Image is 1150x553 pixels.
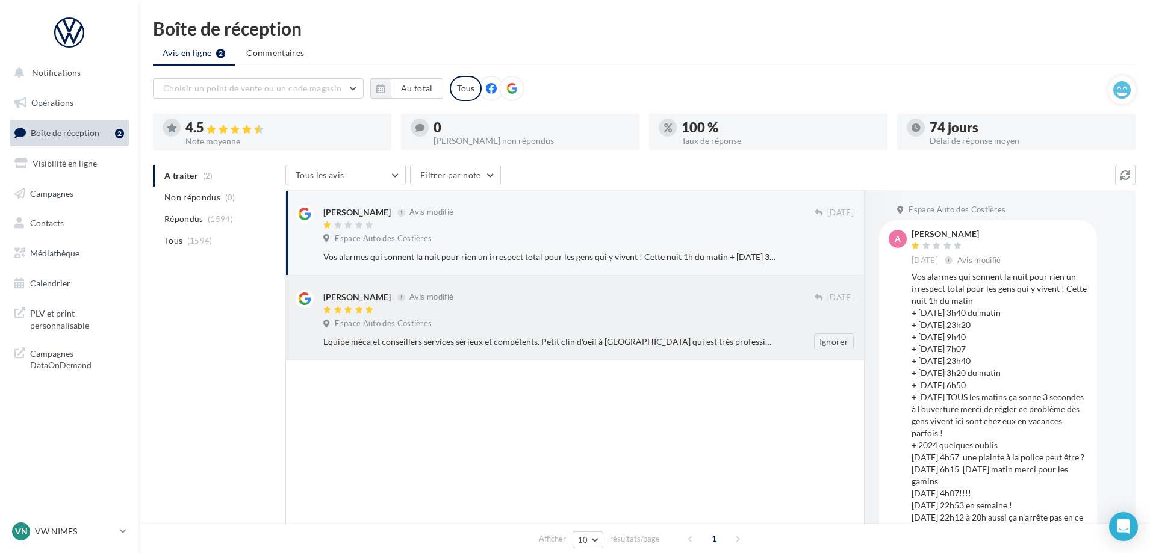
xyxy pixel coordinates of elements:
[31,97,73,108] span: Opérations
[163,83,341,93] span: Choisir un point de vente ou un code magasin
[323,251,775,263] div: Vos alarmes qui sonnent la nuit pour rien un irrespect total pour les gens qui y vivent ! Cette n...
[7,300,131,336] a: PLV et print personnalisable
[35,525,115,537] p: VW NIMES
[115,129,124,138] div: 2
[409,292,453,302] span: Avis modifié
[30,218,64,228] span: Contacts
[187,236,213,246] span: (1594)
[164,191,220,203] span: Non répondus
[409,208,453,217] span: Avis modifié
[539,533,566,545] span: Afficher
[410,165,501,185] button: Filtrer par note
[1109,512,1138,541] div: Open Intercom Messenger
[814,333,854,350] button: Ignorer
[7,181,131,206] a: Campagnes
[30,305,124,331] span: PLV et print personnalisable
[682,121,878,134] div: 100 %
[7,211,131,236] a: Contacts
[30,248,79,258] span: Médiathèque
[323,336,775,348] div: Equipe méca et conseillers services sérieux et compétents. Petit clin d'oeil à [GEOGRAPHIC_DATA] ...
[450,76,482,101] div: Tous
[7,241,131,266] a: Médiathèque
[164,235,182,247] span: Tous
[185,121,382,135] div: 4.5
[704,529,724,548] span: 1
[682,137,878,145] div: Taux de réponse
[31,128,99,138] span: Boîte de réception
[30,188,73,198] span: Campagnes
[7,341,131,376] a: Campagnes DataOnDemand
[285,165,406,185] button: Tous les avis
[15,525,28,537] span: VN
[7,120,131,146] a: Boîte de réception2
[10,520,129,543] a: VN VW NIMES
[827,292,854,303] span: [DATE]
[7,151,131,176] a: Visibilité en ligne
[32,67,81,78] span: Notifications
[370,78,443,99] button: Au total
[7,271,131,296] a: Calendrier
[578,535,588,545] span: 10
[335,318,432,329] span: Espace Auto des Costières
[930,137,1126,145] div: Délai de réponse moyen
[912,255,938,266] span: [DATE]
[153,78,364,99] button: Choisir un point de vente ou un code magasin
[573,531,603,548] button: 10
[909,205,1005,215] span: Espace Auto des Costières
[30,278,70,288] span: Calendrier
[30,345,124,371] span: Campagnes DataOnDemand
[930,121,1126,134] div: 74 jours
[323,291,391,303] div: [PERSON_NAME]
[225,193,235,202] span: (0)
[246,47,304,59] span: Commentaires
[434,137,630,145] div: [PERSON_NAME] non répondus
[208,214,233,224] span: (1594)
[296,170,344,180] span: Tous les avis
[7,60,126,85] button: Notifications
[7,90,131,116] a: Opérations
[895,233,901,245] span: A
[957,255,1001,265] span: Avis modifié
[323,206,391,218] div: [PERSON_NAME]
[391,78,443,99] button: Au total
[164,213,204,225] span: Répondus
[153,19,1136,37] div: Boîte de réception
[33,158,97,168] span: Visibilité en ligne
[827,208,854,218] span: [DATE]
[610,533,660,545] span: résultats/page
[434,121,630,134] div: 0
[335,233,432,244] span: Espace Auto des Costières
[185,137,382,146] div: Note moyenne
[912,230,1004,238] div: [PERSON_NAME]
